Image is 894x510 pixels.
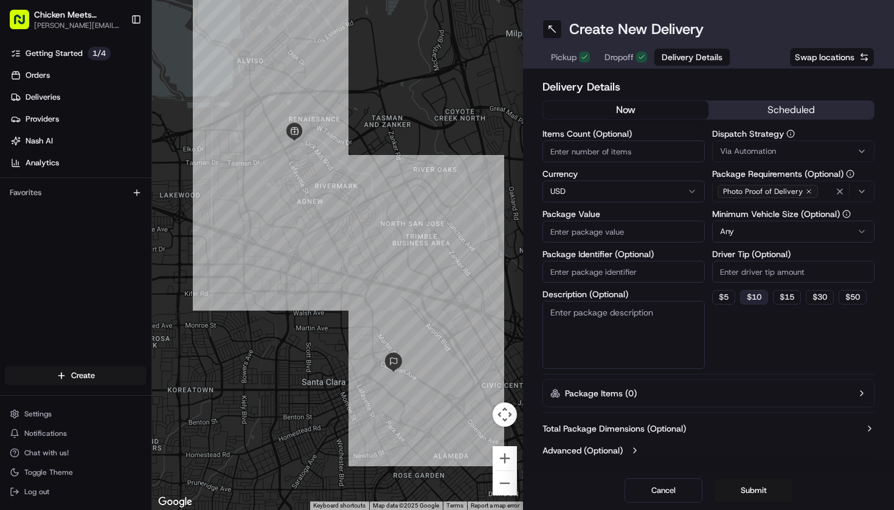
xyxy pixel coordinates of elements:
[71,370,95,381] span: Create
[5,405,147,422] button: Settings
[773,290,801,305] button: $15
[542,444,623,457] label: Advanced (Optional)
[34,9,121,21] button: Chicken Meets [PERSON_NAME]
[715,478,792,503] button: Submit
[542,140,705,162] input: Enter number of items
[121,206,147,215] span: Pylon
[493,446,517,470] button: Zoom in
[41,116,199,128] div: Start new chat
[26,70,50,81] span: Orders
[5,5,126,34] button: Chicken Meets [PERSON_NAME][PERSON_NAME][EMAIL_ADDRESS][DOMAIN_NAME]
[5,183,147,202] div: Favorites
[662,51,722,63] span: Delivery Details
[712,250,875,258] label: Driver Tip (Optional)
[542,210,705,218] label: Package Value
[712,181,875,202] button: Photo Proof of Delivery
[740,290,768,305] button: $10
[542,170,705,178] label: Currency
[103,177,113,187] div: 💻
[542,422,686,435] label: Total Package Dimensions (Optional)
[5,366,147,385] button: Create
[723,187,803,196] span: Photo Proof of Delivery
[88,47,111,60] p: 1 / 4
[569,19,704,39] h1: Create New Delivery
[24,429,67,438] span: Notifications
[712,170,875,178] label: Package Requirements (Optional)
[471,502,519,509] a: Report a map error
[313,501,366,510] button: Keyboard shortcuts
[542,290,705,298] label: Description (Optional)
[542,250,705,258] label: Package Identifier (Optional)
[24,176,93,188] span: Knowledge Base
[712,261,875,283] input: Enter driver tip amount
[207,120,221,134] button: Start new chat
[565,387,637,399] label: Package Items ( 0 )
[712,129,875,138] label: Dispatch Strategy
[542,379,875,407] button: Package Items (0)
[625,478,702,503] button: Cancel
[542,444,875,457] button: Advanced (Optional)
[493,402,517,427] button: Map camera controls
[605,51,634,63] span: Dropoff
[551,51,577,63] span: Pickup
[712,210,875,218] label: Minimum Vehicle Size (Optional)
[5,425,147,442] button: Notifications
[12,177,22,187] div: 📗
[712,140,875,162] button: Via Automation
[5,88,151,107] a: Deliveries
[5,66,151,85] a: Orders
[5,109,151,129] a: Providers
[493,471,517,495] button: Zoom out
[34,21,121,30] button: [PERSON_NAME][EMAIL_ADDRESS][DOMAIN_NAME]
[26,136,53,146] span: Nash AI
[373,502,439,509] span: Map data ©2025 Google
[5,131,151,151] a: Nash AI
[86,205,147,215] a: Powered byPylon
[98,171,200,193] a: 💻API Documentation
[789,47,875,67] button: Swap locations
[26,48,83,59] span: Getting Started
[542,129,705,138] label: Items Count (Optional)
[41,128,154,138] div: We're available if you need us!
[542,78,875,95] h2: Delivery Details
[5,153,151,173] a: Analytics
[542,221,705,243] input: Enter package value
[709,101,874,119] button: scheduled
[26,157,59,168] span: Analytics
[543,101,709,119] button: now
[7,171,98,193] a: 📗Knowledge Base
[24,487,49,497] span: Log out
[155,494,195,510] img: Google
[795,51,854,63] span: Swap locations
[846,170,854,178] button: Package Requirements (Optional)
[12,116,34,138] img: 1736555255976-a54dd68f-1ca7-489b-9aae-adbdc363a1c4
[542,422,875,435] button: Total Package Dimensions (Optional)
[5,44,151,63] a: Getting Started1/4
[5,464,147,481] button: Toggle Theme
[839,290,867,305] button: $50
[32,78,201,91] input: Clear
[5,444,147,461] button: Chat with us!
[24,448,69,458] span: Chat with us!
[542,261,705,283] input: Enter package identifier
[24,409,52,419] span: Settings
[712,290,735,305] button: $5
[26,114,59,125] span: Providers
[786,129,795,138] button: Dispatch Strategy
[26,92,60,103] span: Deliveries
[115,176,195,188] span: API Documentation
[12,12,36,36] img: Nash
[24,467,73,477] span: Toggle Theme
[842,210,851,218] button: Minimum Vehicle Size (Optional)
[155,494,195,510] a: Open this area in Google Maps (opens a new window)
[5,483,147,500] button: Log out
[12,49,221,68] p: Welcome 👋
[446,502,463,509] a: Terms (opens in new tab)
[720,146,776,157] span: Via Automation
[806,290,834,305] button: $30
